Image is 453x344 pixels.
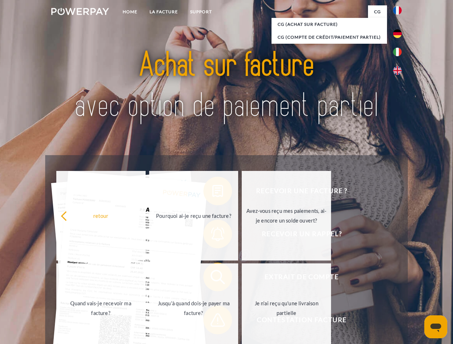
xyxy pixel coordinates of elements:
[368,5,387,18] a: CG
[393,6,402,15] img: fr
[154,211,234,220] div: Pourquoi ai-je reçu une facture?
[154,298,234,318] div: Jusqu'à quand dois-je payer ma facture?
[393,48,402,56] img: it
[424,315,447,338] iframe: Bouton de lancement de la fenêtre de messagerie
[61,298,141,318] div: Quand vais-je recevoir ma facture?
[51,8,109,15] img: logo-powerpay-white.svg
[184,5,218,18] a: Support
[242,171,331,261] a: Avez-vous reçu mes paiements, ai-je encore un solde ouvert?
[393,66,402,75] img: en
[246,298,327,318] div: Je n'ai reçu qu'une livraison partielle
[143,5,184,18] a: LA FACTURE
[393,29,402,38] img: de
[272,18,387,31] a: CG (achat sur facture)
[69,34,384,137] img: title-powerpay_fr.svg
[117,5,143,18] a: Home
[272,31,387,44] a: CG (Compte de crédit/paiement partiel)
[61,211,141,220] div: retour
[246,206,327,225] div: Avez-vous reçu mes paiements, ai-je encore un solde ouvert?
